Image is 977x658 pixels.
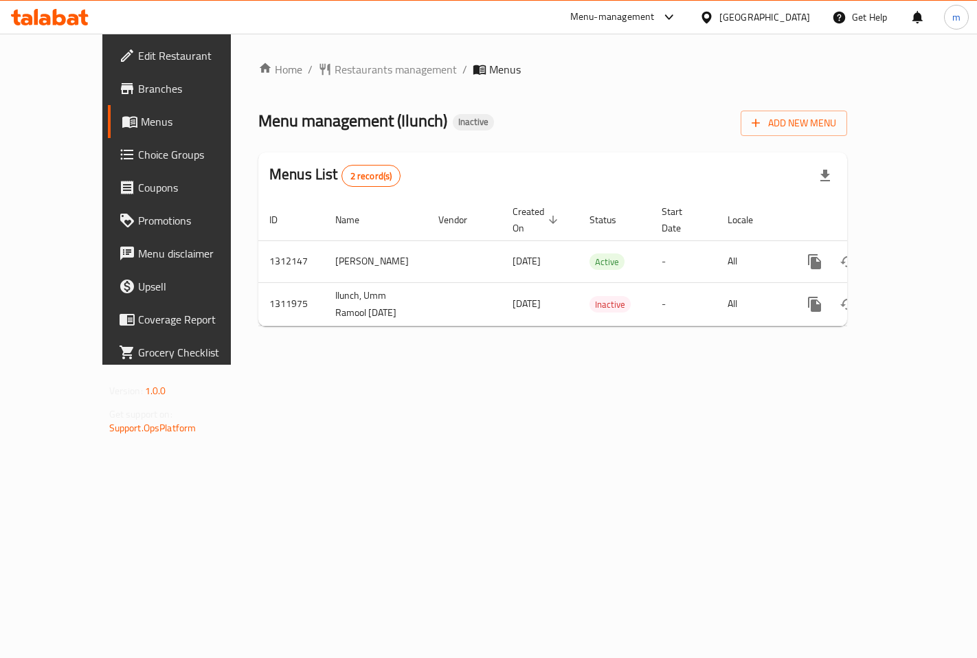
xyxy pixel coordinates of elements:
a: Grocery Checklist [108,336,265,369]
span: Add New Menu [752,115,836,132]
span: Inactive [589,297,631,313]
a: Coverage Report [108,303,265,336]
span: Menus [489,61,521,78]
a: Restaurants management [318,61,457,78]
a: Choice Groups [108,138,265,171]
span: Branches [138,80,254,97]
div: Export file [809,159,842,192]
span: Edit Restaurant [138,47,254,64]
span: Active [589,254,625,270]
span: Restaurants management [335,61,457,78]
a: Home [258,61,302,78]
span: Vendor [438,212,485,228]
th: Actions [787,199,941,241]
h2: Menus List [269,164,401,187]
span: Menu disclaimer [138,245,254,262]
a: Menus [108,105,265,138]
li: / [308,61,313,78]
div: Menu-management [570,9,655,25]
span: Choice Groups [138,146,254,163]
td: - [651,282,717,326]
td: All [717,282,787,326]
nav: breadcrumb [258,61,847,78]
div: Inactive [589,296,631,313]
td: - [651,240,717,282]
a: Edit Restaurant [108,39,265,72]
span: Grocery Checklist [138,344,254,361]
span: [DATE] [513,252,541,270]
span: [DATE] [513,295,541,313]
span: Menus [141,113,254,130]
button: Change Status [831,245,864,278]
span: Upsell [138,278,254,295]
span: Menu management ( Ilunch ) [258,105,447,136]
button: Add New Menu [741,111,847,136]
span: Inactive [453,116,494,128]
span: ID [269,212,295,228]
a: Support.OpsPlatform [109,419,196,437]
span: Promotions [138,212,254,229]
td: All [717,240,787,282]
span: Status [589,212,634,228]
span: Name [335,212,377,228]
a: Upsell [108,270,265,303]
td: Ilunch, Umm Ramool [DATE] [324,282,427,326]
div: Inactive [453,114,494,131]
span: Locale [728,212,771,228]
button: more [798,245,831,278]
span: Version: [109,382,143,400]
a: Menu disclaimer [108,237,265,270]
a: Coupons [108,171,265,204]
span: Start Date [662,203,700,236]
span: m [952,10,961,25]
td: [PERSON_NAME] [324,240,427,282]
td: 1311975 [258,282,324,326]
table: enhanced table [258,199,941,326]
span: Created On [513,203,562,236]
td: 1312147 [258,240,324,282]
span: 2 record(s) [342,170,401,183]
div: [GEOGRAPHIC_DATA] [719,10,810,25]
li: / [462,61,467,78]
span: Get support on: [109,405,172,423]
span: Coupons [138,179,254,196]
span: 1.0.0 [145,382,166,400]
a: Promotions [108,204,265,237]
button: Change Status [831,288,864,321]
span: Coverage Report [138,311,254,328]
button: more [798,288,831,321]
a: Branches [108,72,265,105]
div: Total records count [341,165,401,187]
